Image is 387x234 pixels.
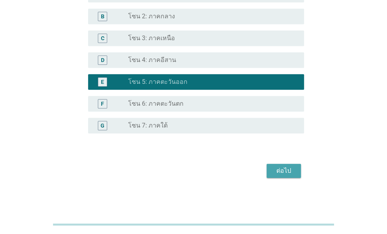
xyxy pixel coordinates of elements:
[101,34,104,43] div: C
[101,12,104,21] div: B
[101,122,104,130] div: G
[128,78,187,86] label: โซน 5: ภาคตะวันออก
[128,56,176,64] label: โซน 4: ภาคอีสาน
[128,122,168,129] label: โซน 7: ภาคใต้
[128,100,184,108] label: โซน 6: ภาคตะวันตก
[128,12,175,20] label: โซน 2: ภาคกลาง
[101,78,104,86] div: E
[273,166,295,175] div: ต่อไป
[267,164,301,178] button: ต่อไป
[128,34,175,42] label: โซน 3: ภาคเหนือ
[101,100,104,108] div: F
[101,56,104,64] div: D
